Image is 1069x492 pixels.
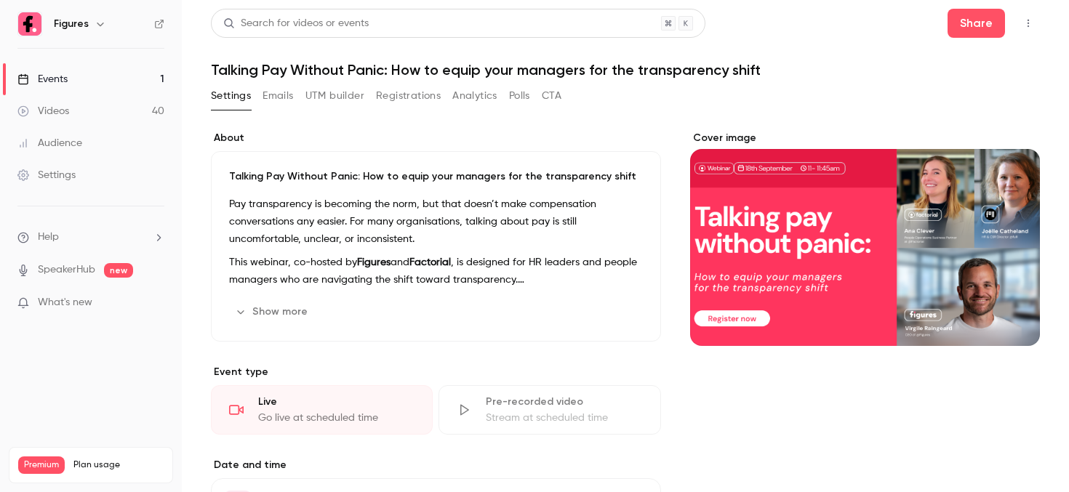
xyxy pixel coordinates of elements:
div: Settings [17,168,76,182]
p: Event type [211,365,661,379]
div: LiveGo live at scheduled time [211,385,433,435]
label: Date and time [211,458,661,472]
span: Help [38,230,59,245]
iframe: Noticeable Trigger [147,297,164,310]
p: This webinar, co-hosted by and , is designed for HR leaders and people managers who are navigatin... [229,254,643,289]
img: Figures [18,12,41,36]
h1: Talking Pay Without Panic: How to equip your managers for the transparency shift [211,61,1040,78]
div: Stream at scheduled time [486,411,642,425]
button: Share [948,9,1005,38]
span: Premium [18,456,65,474]
li: help-dropdown-opener [17,230,164,245]
div: Videos [17,104,69,118]
label: Cover image [690,131,1040,145]
div: Live [258,395,415,409]
h6: Figures [54,17,89,31]
div: Go live at scheduled time [258,411,415,425]
section: Cover image [690,131,1040,346]
div: Pre-recorded video [486,395,642,409]
p: Pay transparency is becoming the norm, but that doesn’t make compensation conversations any easie... [229,195,643,248]
button: CTA [542,84,561,108]
span: new [104,263,133,278]
button: Settings [211,84,251,108]
strong: Figures [357,257,391,267]
span: What's new [38,295,92,310]
button: Analytics [452,84,497,108]
button: Registrations [376,84,441,108]
span: Plan usage [73,459,164,471]
div: Search for videos or events [223,16,369,31]
button: Emails [263,84,293,108]
button: UTM builder [305,84,364,108]
strong: Factorial [409,257,451,267]
button: Show more [229,300,316,323]
div: Events [17,72,68,86]
label: About [211,131,661,145]
div: Pre-recorded videoStream at scheduled time [439,385,660,435]
div: Audience [17,136,82,150]
a: SpeakerHub [38,262,95,278]
p: Talking Pay Without Panic: How to equip your managers for the transparency shift [229,169,643,184]
button: Polls [509,84,530,108]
